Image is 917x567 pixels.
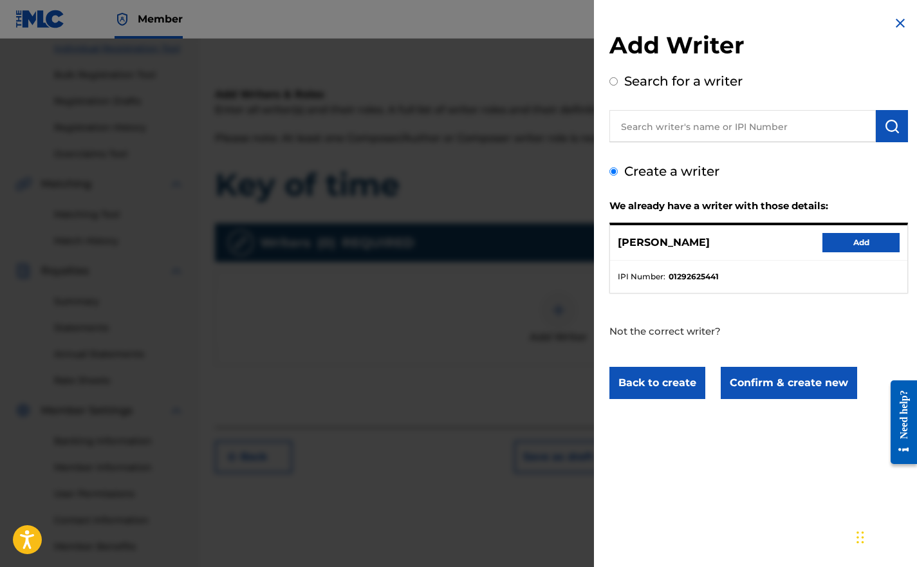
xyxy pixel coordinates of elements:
[609,110,876,142] input: Search writer's name or IPI Number
[857,518,864,557] div: Drag
[624,163,719,179] label: Create a writer
[822,233,900,252] button: Add
[609,367,705,399] button: Back to create
[609,293,835,355] p: Not the correct writer?
[115,12,130,27] img: Top Rightsholder
[609,200,908,216] h2: We already have a writer with those details:
[15,10,65,28] img: MLC Logo
[609,31,908,64] h2: Add Writer
[721,367,857,399] button: Confirm & create new
[884,118,900,134] img: Search Works
[881,370,917,474] iframe: Resource Center
[853,505,917,567] iframe: Chat Widget
[669,271,719,283] strong: 01292625441
[624,73,743,89] label: Search for a writer
[618,235,710,250] p: [PERSON_NAME]
[618,271,665,283] span: IPI Number :
[138,12,183,26] span: Member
